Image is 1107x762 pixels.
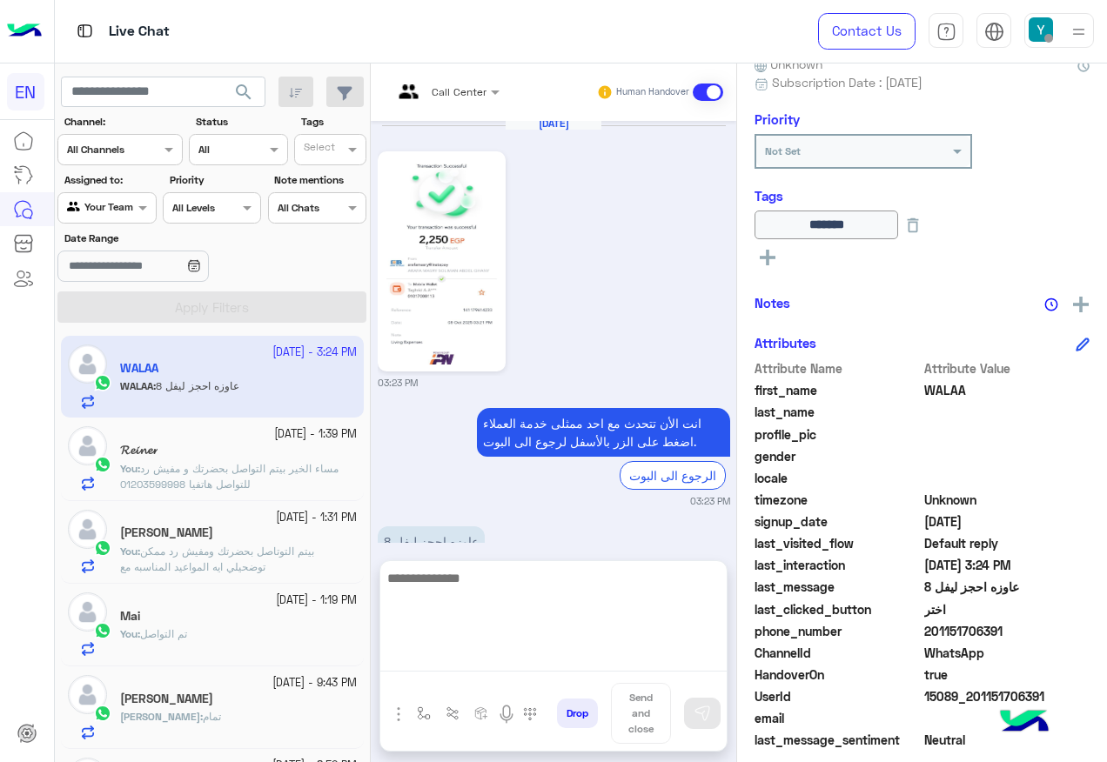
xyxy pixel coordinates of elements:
[924,731,1090,749] span: 0
[120,462,339,491] span: مساء الخير بيتم التواصل بحضرتك و مفيش رد للتواصل هاتفيا 01203599998
[120,545,314,589] span: بيتم التوتاصل بحضرتك ومفيش رد ممكن توضحيلي ايه المواعيد المناسبه مع حضرتك
[120,545,138,558] span: You
[984,22,1004,42] img: tab
[120,525,213,540] h5: Mariam Tareq
[755,709,921,727] span: email
[1073,297,1089,312] img: add
[616,85,689,99] small: Human Handover
[994,692,1055,753] img: hulul-logo.png
[924,447,1090,465] span: null
[694,705,711,722] img: send message
[7,73,44,110] div: EN
[120,710,203,723] b: :
[410,699,439,728] button: select flow
[233,82,254,103] span: search
[924,687,1090,705] span: 15089_201151706391
[818,13,916,50] a: Contact Us
[446,706,460,720] img: Trigger scenario
[477,408,730,457] p: 8/10/2025, 3:23 PM
[272,675,357,692] small: [DATE] - 9:43 PM
[196,114,285,130] label: Status
[755,644,921,662] span: ChannelId
[94,622,111,639] img: WhatsApp
[120,545,140,558] b: :
[755,359,921,378] span: Attribute Name
[68,426,107,465] img: defaultAdmin.png
[223,77,265,114] button: search
[382,156,501,367] img: 1346100830504916.jpg
[276,592,357,609] small: [DATE] - 1:19 PM
[924,578,1090,596] span: عاوزه احجز ليفل 8
[439,699,467,728] button: Trigger scenario
[120,462,140,475] b: :
[274,172,364,188] label: Note mentions
[611,683,671,744] button: Send and close
[203,710,221,723] span: تمام
[1068,21,1090,43] img: profile
[378,526,485,557] p: 8/10/2025, 3:24 PM
[755,425,921,444] span: profile_pic
[755,295,790,311] h6: Notes
[765,144,801,157] b: Not Set
[755,469,921,487] span: locale
[274,426,357,443] small: [DATE] - 1:39 PM
[924,512,1090,531] span: 2025-04-19T12:07:20.705Z
[755,687,921,705] span: UserId
[120,609,140,624] h5: Mai
[755,55,822,73] span: Unknown
[392,84,425,113] img: teams.png
[690,494,730,508] small: 03:23 PM
[924,622,1090,640] span: 201151706391
[140,627,187,640] span: تم التواصل
[924,491,1090,509] span: Unknown
[755,381,921,399] span: first_name
[94,539,111,557] img: WhatsApp
[68,592,107,632] img: defaultAdmin.png
[170,172,259,188] label: Priority
[120,462,138,475] span: You
[474,706,488,720] img: create order
[755,447,921,465] span: gender
[755,534,921,552] span: last_visited_flow
[755,491,921,509] span: timezone
[68,510,107,549] img: defaultAdmin.png
[1044,297,1058,311] img: notes
[120,692,213,706] h5: abdulrhman fares
[301,139,335,159] div: Select
[109,20,170,43] p: Live Chat
[388,704,409,725] img: send attachment
[523,707,537,721] img: make a call
[924,644,1090,662] span: 2
[620,461,726,490] div: الرجوع الى البوت
[755,556,921,574] span: last_interaction
[74,20,96,42] img: tab
[755,665,921,684] span: HandoverOn
[94,705,111,722] img: WhatsApp
[120,443,158,458] h5: 𝓡𝓮𝓲𝓷𝓮𝓻
[755,600,921,618] span: last_clicked_button
[276,510,357,526] small: [DATE] - 1:31 PM
[936,22,956,42] img: tab
[120,710,200,723] span: [PERSON_NAME]
[68,675,107,714] img: defaultAdmin.png
[378,376,418,390] small: 03:23 PM
[755,512,921,531] span: signup_date
[120,627,138,640] span: You
[7,13,42,50] img: Logo
[924,534,1090,552] span: Default reply
[496,704,517,725] img: send voice note
[120,627,140,640] b: :
[1029,17,1053,42] img: userImage
[467,699,496,728] button: create order
[924,381,1090,399] span: WALAA
[924,665,1090,684] span: true
[755,111,800,127] h6: Priority
[772,73,922,91] span: Subscription Date : [DATE]
[64,231,259,246] label: Date Range
[755,731,921,749] span: last_message_sentiment
[94,456,111,473] img: WhatsApp
[924,709,1090,727] span: null
[924,556,1090,574] span: 2025-10-08T12:24:47.304Z
[755,335,816,351] h6: Attributes
[57,291,366,323] button: Apply Filters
